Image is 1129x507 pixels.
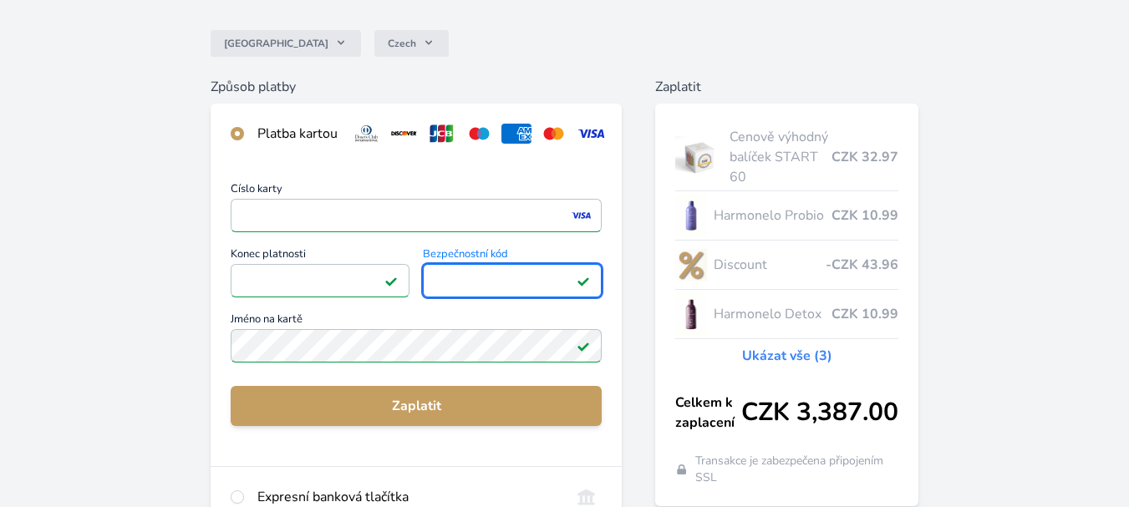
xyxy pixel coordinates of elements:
button: Zaplatit [231,386,602,426]
img: discount-lo.png [675,244,707,286]
span: CZK 32.97 [831,147,898,167]
h6: Způsob platby [211,77,622,97]
span: -CZK 43.96 [826,255,898,275]
img: CLEAN_PROBIO_se_stinem_x-lo.jpg [675,195,707,236]
span: CZK 10.99 [831,205,898,226]
a: Ukázat vše (3) [742,346,832,366]
div: Expresní banková tlačítka [257,487,557,507]
img: jcb.svg [426,124,457,144]
img: onlineBanking_CZ.svg [571,487,602,507]
img: visa [570,208,592,223]
h6: Zaplatit [655,77,918,97]
span: [GEOGRAPHIC_DATA] [224,37,328,50]
iframe: Iframe pro datum vypršení platnosti [238,269,402,292]
span: Jméno na kartě [231,314,602,329]
button: [GEOGRAPHIC_DATA] [211,30,361,57]
span: CZK 3,387.00 [741,398,898,428]
div: Platba kartou [257,124,338,144]
img: DETOX_se_stinem_x-lo.jpg [675,293,707,335]
img: start.jpg [675,136,723,178]
span: Zaplatit [244,396,588,416]
img: mc.svg [538,124,569,144]
span: Cenově výhodný balíček START 60 [730,127,831,187]
img: Platné pole [577,274,590,287]
span: Transakce je zabezpečena připojením SSL [695,453,899,486]
img: amex.svg [501,124,532,144]
span: Czech [388,37,416,50]
iframe: Iframe pro číslo karty [238,204,594,227]
span: Číslo karty [231,184,602,199]
img: visa.svg [576,124,607,144]
span: Harmonelo Probio [714,205,831,226]
button: Czech [374,30,449,57]
span: Harmonelo Detox [714,304,831,324]
img: discover.svg [389,124,420,144]
span: Konec platnosti [231,249,409,264]
img: maestro.svg [464,124,495,144]
input: Jméno na kartěPlatné pole [231,329,602,363]
img: Platné pole [384,274,398,287]
img: diners.svg [351,124,382,144]
img: Platné pole [577,339,590,352]
span: Discount [714,255,826,275]
span: CZK 10.99 [831,304,898,324]
span: Celkem k zaplacení [675,393,741,433]
iframe: Iframe pro bezpečnostní kód [430,269,594,292]
span: Bezpečnostní kód [423,249,602,264]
